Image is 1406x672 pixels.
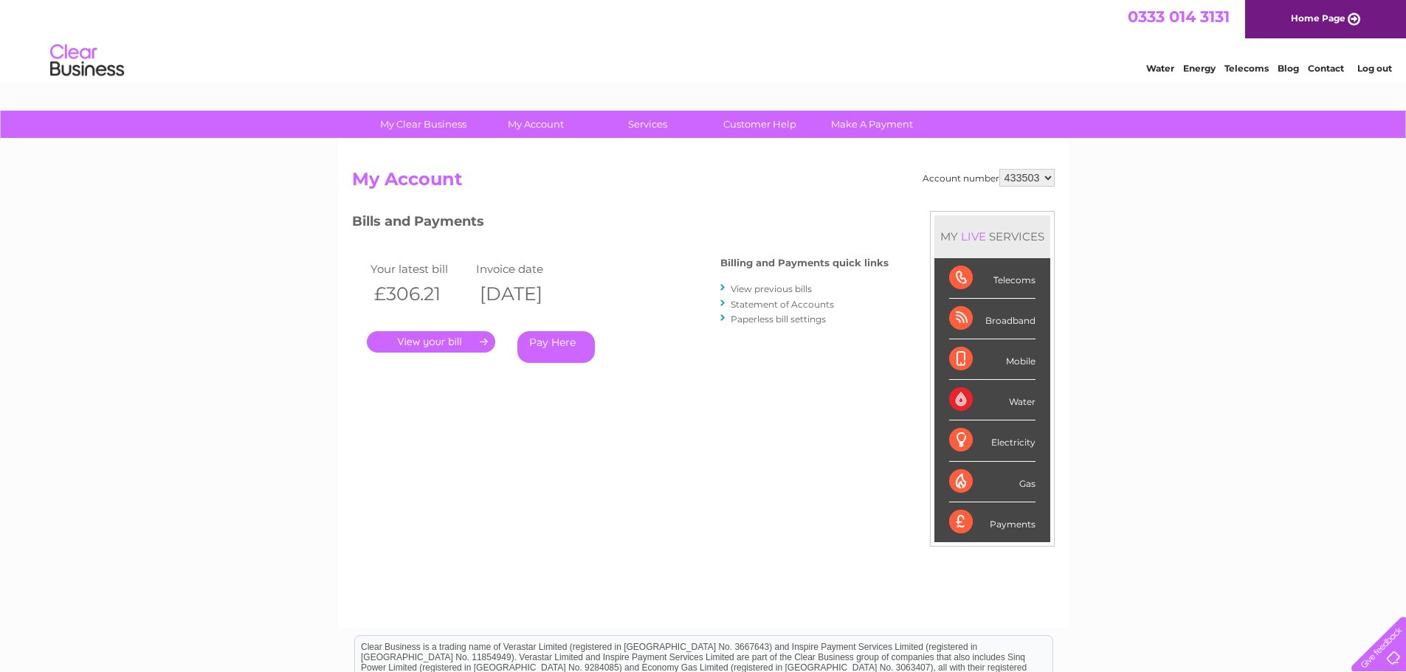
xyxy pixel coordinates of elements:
[731,299,834,310] a: Statement of Accounts
[720,257,889,269] h4: Billing and Payments quick links
[923,169,1055,187] div: Account number
[949,420,1035,461] div: Electricity
[949,258,1035,299] div: Telecoms
[367,331,495,353] a: .
[731,314,826,325] a: Paperless bill settings
[352,169,1055,197] h2: My Account
[958,229,989,243] div: LIVE
[811,111,933,138] a: Make A Payment
[1183,63,1216,74] a: Energy
[1224,63,1269,74] a: Telecoms
[472,279,579,309] th: [DATE]
[587,111,709,138] a: Services
[517,331,595,363] a: Pay Here
[949,462,1035,502] div: Gas
[949,502,1035,542] div: Payments
[1278,63,1299,74] a: Blog
[949,339,1035,380] div: Mobile
[355,8,1052,72] div: Clear Business is a trading name of Verastar Limited (registered in [GEOGRAPHIC_DATA] No. 3667643...
[949,299,1035,339] div: Broadband
[1146,63,1174,74] a: Water
[475,111,596,138] a: My Account
[731,283,812,294] a: View previous bills
[367,259,473,279] td: Your latest bill
[934,215,1050,257] div: MY SERVICES
[1128,7,1230,26] a: 0333 014 3131
[352,211,889,237] h3: Bills and Payments
[362,111,484,138] a: My Clear Business
[1357,63,1392,74] a: Log out
[49,38,125,83] img: logo.png
[472,259,579,279] td: Invoice date
[367,279,473,309] th: £306.21
[699,111,821,138] a: Customer Help
[949,380,1035,420] div: Water
[1308,63,1344,74] a: Contact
